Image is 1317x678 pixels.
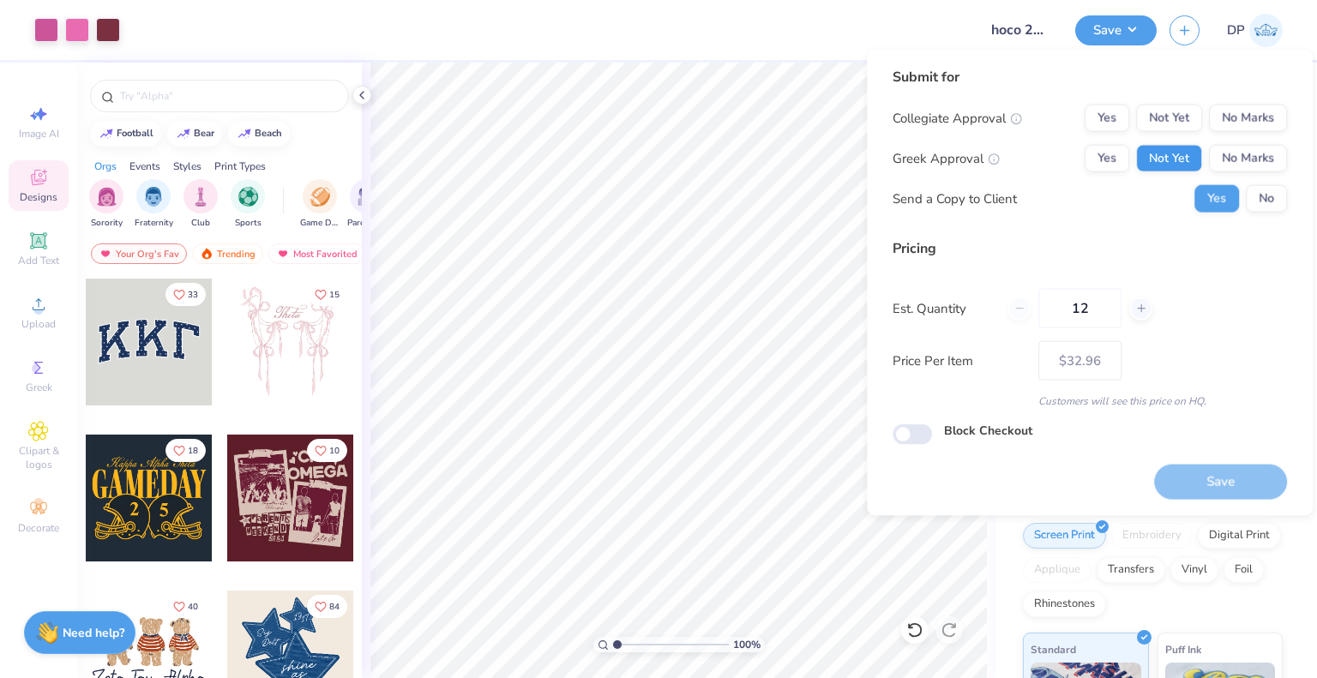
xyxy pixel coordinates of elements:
[1249,14,1283,47] img: Deepanshu Pandey
[347,179,387,230] button: filter button
[177,129,190,139] img: trend_line.gif
[231,179,265,230] button: filter button
[135,179,173,230] div: filter for Fraternity
[1085,145,1129,172] button: Yes
[893,148,1000,168] div: Greek Approval
[1023,557,1091,583] div: Applique
[307,595,347,618] button: Like
[310,187,330,207] img: Game Day Image
[893,108,1022,128] div: Collegiate Approval
[183,179,218,230] div: filter for Club
[188,603,198,611] span: 40
[1136,105,1202,132] button: Not Yet
[893,189,1017,208] div: Send a Copy to Client
[90,121,161,147] button: football
[97,187,117,207] img: Sorority Image
[91,217,123,230] span: Sorority
[192,243,263,264] div: Trending
[188,291,198,299] span: 33
[1170,557,1218,583] div: Vinyl
[9,444,69,471] span: Clipart & logos
[99,248,112,260] img: most_fav.gif
[144,187,163,207] img: Fraternity Image
[228,121,290,147] button: beach
[135,179,173,230] button: filter button
[893,351,1025,370] label: Price Per Item
[1194,185,1239,213] button: Yes
[18,521,59,535] span: Decorate
[89,179,123,230] div: filter for Sorority
[129,159,160,174] div: Events
[1085,105,1129,132] button: Yes
[255,129,282,138] div: beach
[231,179,265,230] div: filter for Sports
[238,187,258,207] img: Sports Image
[1209,105,1287,132] button: No Marks
[1198,523,1281,549] div: Digital Print
[978,13,1062,47] input: Untitled Design
[165,595,206,618] button: Like
[91,243,187,264] div: Your Org's Fav
[1075,15,1157,45] button: Save
[118,87,338,105] input: Try "Alpha"
[1023,591,1106,617] div: Rhinestones
[1097,557,1165,583] div: Transfers
[99,129,113,139] img: trend_line.gif
[165,283,206,306] button: Like
[1246,185,1287,213] button: No
[238,129,251,139] img: trend_line.gif
[1224,557,1264,583] div: Foil
[117,129,153,138] div: football
[1227,14,1283,47] a: DP
[200,248,213,260] img: trending.gif
[63,625,124,641] strong: Need help?
[893,238,1287,259] div: Pricing
[300,217,340,230] span: Game Day
[188,447,198,455] span: 18
[191,217,210,230] span: Club
[1209,145,1287,172] button: No Marks
[1031,640,1076,658] span: Standard
[307,283,347,306] button: Like
[329,291,340,299] span: 15
[165,439,206,462] button: Like
[1165,640,1201,658] span: Puff Ink
[1136,145,1202,172] button: Not Yet
[276,248,290,260] img: most_fav.gif
[89,179,123,230] button: filter button
[893,393,1287,409] div: Customers will see this price on HQ.
[1023,523,1106,549] div: Screen Print
[94,159,117,174] div: Orgs
[214,159,266,174] div: Print Types
[235,217,262,230] span: Sports
[733,637,761,652] span: 100 %
[194,129,214,138] div: bear
[1227,21,1245,40] span: DP
[18,254,59,267] span: Add Text
[21,317,56,331] span: Upload
[347,179,387,230] div: filter for Parent's Weekend
[268,243,365,264] div: Most Favorited
[1038,289,1122,328] input: – –
[893,298,995,318] label: Est. Quantity
[26,381,52,394] span: Greek
[173,159,201,174] div: Styles
[329,603,340,611] span: 84
[1111,523,1193,549] div: Embroidery
[167,121,222,147] button: bear
[135,217,173,230] span: Fraternity
[358,187,377,207] img: Parent's Weekend Image
[191,187,210,207] img: Club Image
[19,127,59,141] span: Image AI
[300,179,340,230] button: filter button
[20,190,57,204] span: Designs
[183,179,218,230] button: filter button
[347,217,387,230] span: Parent's Weekend
[329,447,340,455] span: 10
[300,179,340,230] div: filter for Game Day
[307,439,347,462] button: Like
[893,67,1287,87] div: Submit for
[944,422,1032,440] label: Block Checkout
